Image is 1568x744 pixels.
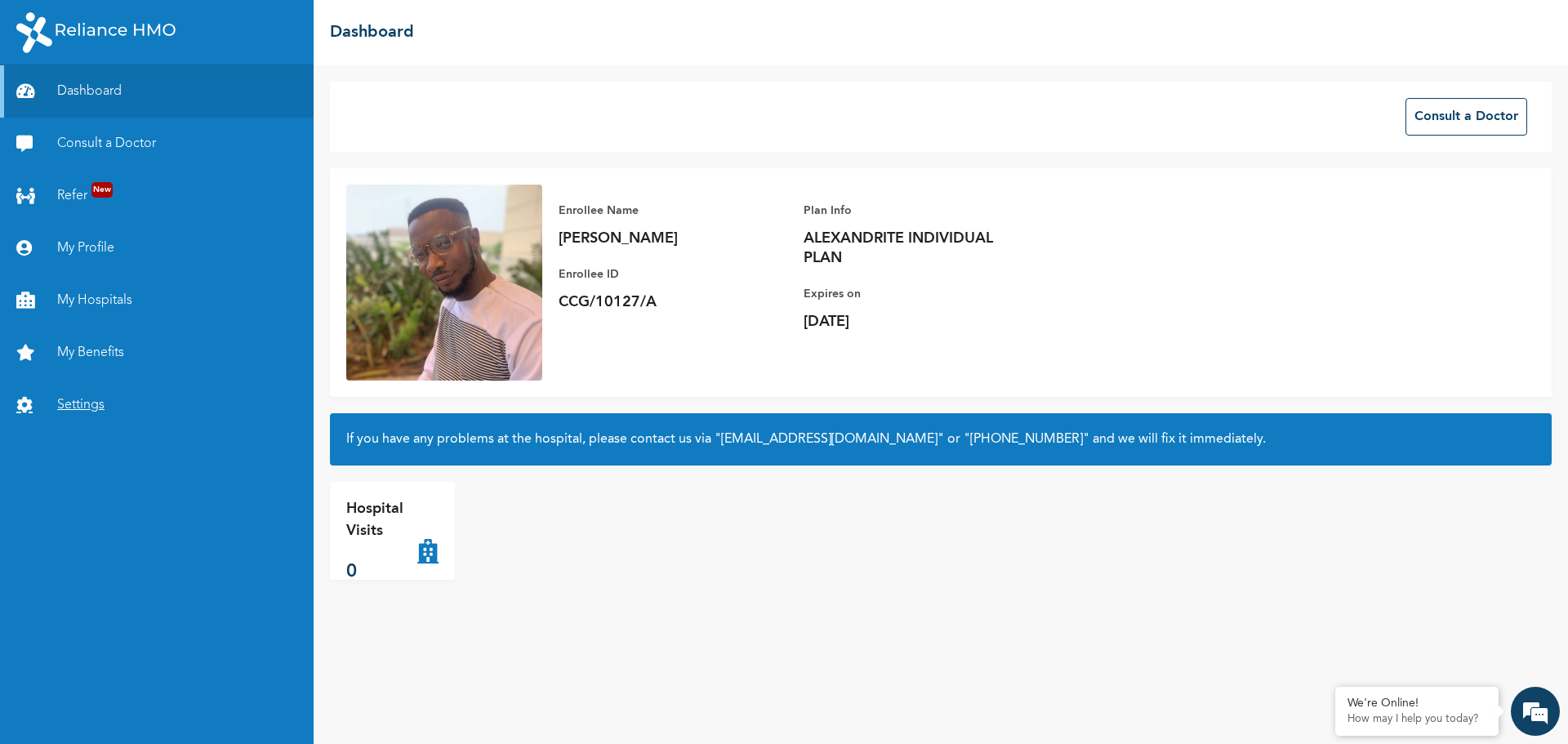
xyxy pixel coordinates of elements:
[16,12,176,53] img: RelianceHMO's Logo
[559,292,787,312] p: CCG/10127/A
[346,559,417,586] p: 0
[1347,713,1486,726] p: How may I help you today?
[1405,98,1527,136] button: Consult a Doctor
[559,265,787,284] p: Enrollee ID
[346,498,417,542] p: Hospital Visits
[85,91,274,113] div: Chat with us now
[346,430,1535,449] h2: If you have any problems at the hospital, please contact us via or and we will fix it immediately.
[715,433,944,446] a: "[EMAIL_ADDRESS][DOMAIN_NAME]"
[8,582,160,594] span: Conversation
[95,231,225,396] span: We're online!
[160,554,312,604] div: FAQs
[804,284,1032,304] p: Expires on
[8,497,311,554] textarea: Type your message and hit 'Enter'
[1347,697,1486,711] div: We're Online!
[804,312,1032,332] p: [DATE]
[268,8,307,47] div: Minimize live chat window
[559,201,787,221] p: Enrollee Name
[964,433,1089,446] a: "[PHONE_NUMBER]"
[30,82,66,123] img: d_794563401_company_1708531726252_794563401
[559,229,787,248] p: [PERSON_NAME]
[804,229,1032,268] p: ALEXANDRITE INDIVIDUAL PLAN
[330,20,414,45] h2: Dashboard
[91,182,113,198] span: New
[346,185,542,381] img: Enrollee
[804,201,1032,221] p: Plan Info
